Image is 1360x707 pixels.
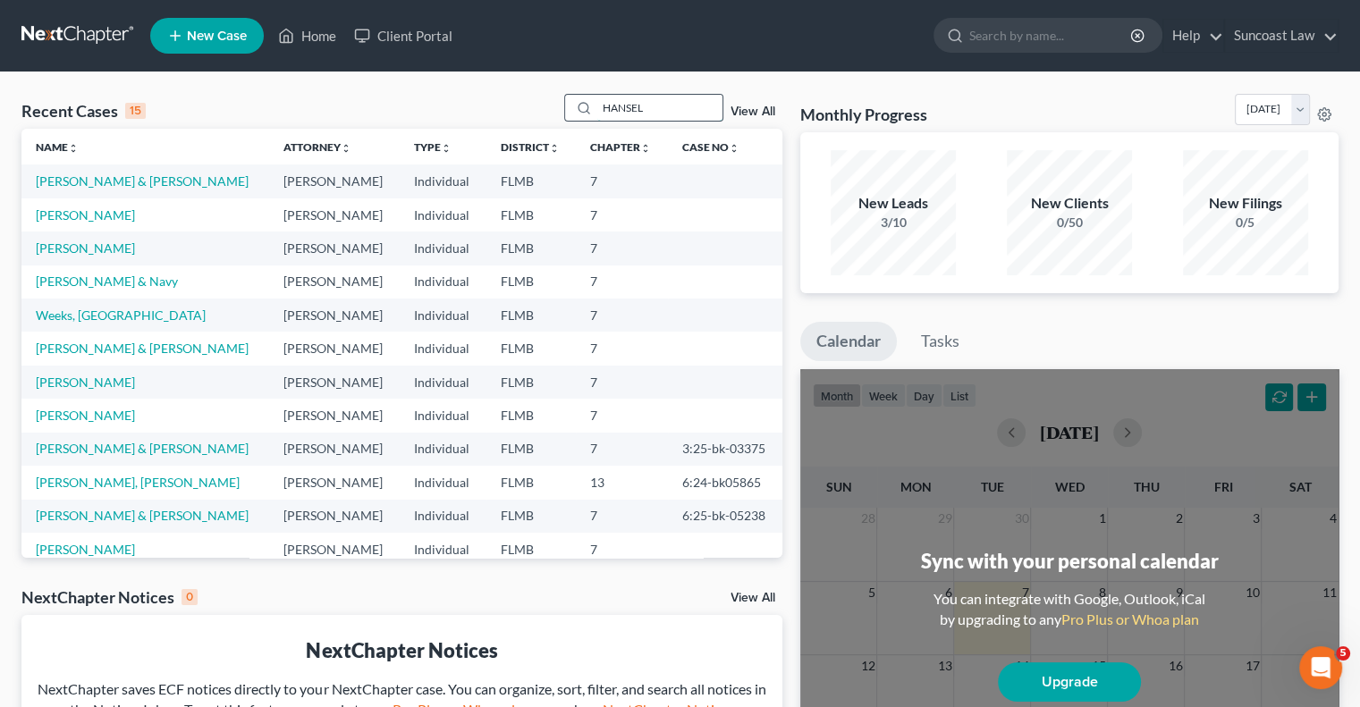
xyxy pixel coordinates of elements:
[269,500,401,533] td: [PERSON_NAME]
[800,104,927,125] h3: Monthly Progress
[400,366,486,399] td: Individual
[576,265,668,299] td: 7
[731,592,775,604] a: View All
[400,433,486,466] td: Individual
[283,140,351,154] a: Attorneyunfold_more
[486,198,576,231] td: FLMB
[269,533,401,566] td: [PERSON_NAME]
[905,322,976,361] a: Tasks
[486,433,576,466] td: FLMB
[1007,193,1132,214] div: New Clients
[269,198,401,231] td: [PERSON_NAME]
[36,408,135,423] a: [PERSON_NAME]
[969,19,1133,52] input: Search by name...
[400,265,486,299] td: Individual
[1336,646,1350,661] span: 5
[269,399,401,432] td: [PERSON_NAME]
[269,433,401,466] td: [PERSON_NAME]
[486,332,576,365] td: FLMB
[576,164,668,198] td: 7
[731,105,775,118] a: View All
[831,214,956,231] div: 3/10
[1183,193,1308,214] div: New Filings
[682,140,739,154] a: Case Nounfold_more
[36,140,79,154] a: Nameunfold_more
[597,95,722,121] input: Search by name...
[486,265,576,299] td: FLMB
[668,500,782,533] td: 6:25-bk-05238
[486,299,576,332] td: FLMB
[400,533,486,566] td: Individual
[36,636,768,664] div: NextChapter Notices
[576,533,668,566] td: 7
[640,143,651,154] i: unfold_more
[486,500,576,533] td: FLMB
[36,542,135,557] a: [PERSON_NAME]
[441,143,452,154] i: unfold_more
[486,366,576,399] td: FLMB
[400,198,486,231] td: Individual
[549,143,560,154] i: unfold_more
[1225,20,1338,52] a: Suncoast Law
[341,143,351,154] i: unfold_more
[36,274,178,289] a: [PERSON_NAME] & Navy
[182,589,198,605] div: 0
[1299,646,1342,689] iframe: Intercom live chat
[269,366,401,399] td: [PERSON_NAME]
[576,399,668,432] td: 7
[998,662,1141,702] a: Upgrade
[576,366,668,399] td: 7
[345,20,461,52] a: Client Portal
[668,466,782,499] td: 6:24-bk05865
[576,231,668,265] td: 7
[729,143,739,154] i: unfold_more
[800,322,897,361] a: Calendar
[36,207,135,223] a: [PERSON_NAME]
[576,299,668,332] td: 7
[831,193,956,214] div: New Leads
[21,586,198,608] div: NextChapter Notices
[36,375,135,390] a: [PERSON_NAME]
[576,466,668,499] td: 13
[36,508,249,523] a: [PERSON_NAME] & [PERSON_NAME]
[269,231,401,265] td: [PERSON_NAME]
[920,547,1218,575] div: Sync with your personal calendar
[486,164,576,198] td: FLMB
[269,164,401,198] td: [PERSON_NAME]
[486,231,576,265] td: FLMB
[400,466,486,499] td: Individual
[36,173,249,189] a: [PERSON_NAME] & [PERSON_NAME]
[269,466,401,499] td: [PERSON_NAME]
[400,299,486,332] td: Individual
[576,198,668,231] td: 7
[36,441,249,456] a: [PERSON_NAME] & [PERSON_NAME]
[400,399,486,432] td: Individual
[501,140,560,154] a: Districtunfold_more
[269,299,401,332] td: [PERSON_NAME]
[486,399,576,432] td: FLMB
[486,533,576,566] td: FLMB
[36,307,206,323] a: Weeks, [GEOGRAPHIC_DATA]
[125,103,146,119] div: 15
[486,466,576,499] td: FLMB
[414,140,452,154] a: Typeunfold_more
[187,29,247,43] span: New Case
[400,332,486,365] td: Individual
[400,500,486,533] td: Individual
[1007,214,1132,231] div: 0/50
[400,164,486,198] td: Individual
[1163,20,1223,52] a: Help
[269,20,345,52] a: Home
[576,433,668,466] td: 7
[400,231,486,265] td: Individual
[576,332,668,365] td: 7
[590,140,651,154] a: Chapterunfold_more
[36,240,135,256] a: [PERSON_NAME]
[1061,610,1199,627] a: Pro Plus or Whoa plan
[21,100,146,122] div: Recent Cases
[926,589,1212,630] div: You can integrate with Google, Outlook, iCal by upgrading to any
[68,143,79,154] i: unfold_more
[668,433,782,466] td: 3:25-bk-03375
[36,475,240,490] a: [PERSON_NAME], [PERSON_NAME]
[269,332,401,365] td: [PERSON_NAME]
